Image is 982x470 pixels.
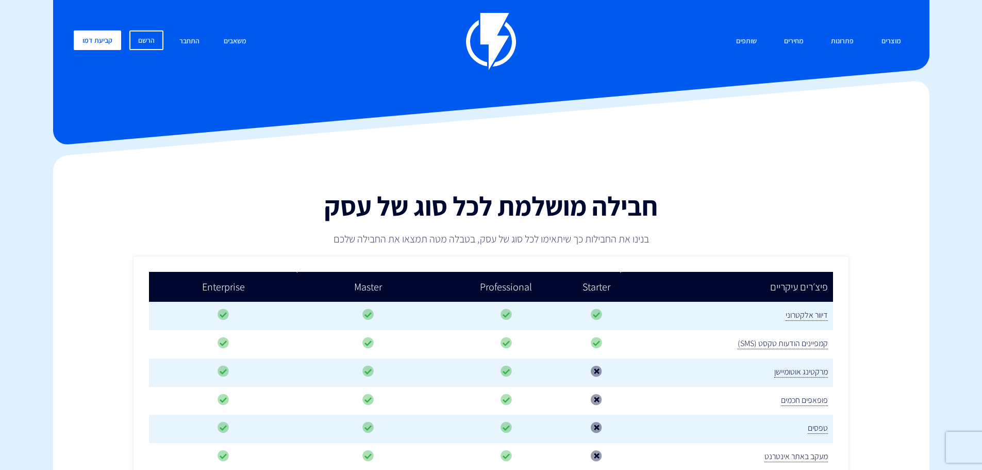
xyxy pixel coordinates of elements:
a: שותפים [728,30,764,53]
a: קביעת דמו [74,30,121,50]
span: דיוור אלקטרוני [786,310,828,321]
a: משאבים [216,30,254,53]
a: מחירים [776,30,811,53]
h1: חבילה מושלמת לכל סוג של עסק [212,191,770,221]
td: Starter [573,272,620,302]
p: בנינו את החבילות כך שיתאימו לכל סוג של עסק, בטבלה מטה תמצאו את החבילה שלכם [212,232,770,246]
td: פיצ׳רים עיקריים [620,272,833,302]
a: הרשם [129,30,163,50]
span: מרקטינג אוטומיישן [774,366,828,378]
a: פתרונות [823,30,861,53]
span: טפסים [808,423,828,434]
span: קמפיינים הודעות טקסט (SMS) [738,338,828,349]
td: Professional [439,272,573,302]
a: התחבר [172,30,207,53]
span: פופאפים חכמים [781,395,828,406]
td: Master [297,272,439,302]
span: מעקב באתר אינטרנט [764,451,828,462]
a: מוצרים [874,30,909,53]
td: Enterprise [149,272,297,302]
